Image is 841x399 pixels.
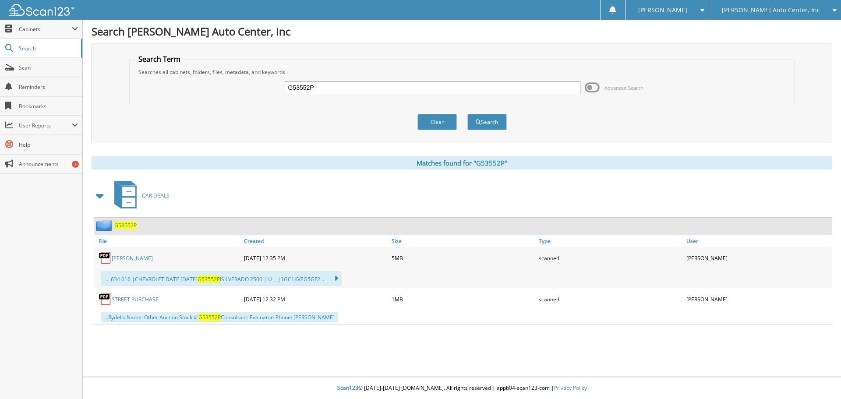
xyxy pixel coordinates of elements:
a: Size [389,235,537,247]
span: [PERSON_NAME] Auto Center, Inc [722,7,820,13]
span: Help [19,141,78,148]
span: Reminders [19,83,78,91]
div: ... ,634 016 |CHEVROLET DATE [DATE] ISILVERADO 2500 | U __|1GC1KVEG5GF2... [101,271,342,286]
span: Announcements [19,160,78,168]
a: Type [537,235,684,247]
div: Matches found for "G53552P" [92,156,832,169]
div: 5MB [389,249,537,267]
span: Scan [19,64,78,71]
span: Search [19,45,77,52]
div: scanned [537,249,684,267]
span: Scan123 [337,384,358,392]
a: Created [242,235,389,247]
span: CAR DEALS [142,192,170,199]
a: Privacy Policy [554,384,587,392]
legend: Search Term [134,54,185,64]
span: Cabinets [19,25,72,33]
button: Search [467,114,507,130]
div: 7 [72,161,79,168]
a: G53552P [114,222,137,229]
div: [PERSON_NAME] [684,249,832,267]
img: folder2.png [96,220,114,231]
a: STREET PURCHASE [112,296,159,303]
button: Clear [417,114,457,130]
div: 1MB [389,290,537,308]
span: Advanced Search [604,85,643,91]
div: scanned [537,290,684,308]
span: G53552P [198,275,220,283]
a: [PERSON_NAME] [112,254,153,262]
div: [DATE] 12:32 PM [242,290,389,308]
div: ...Rydells Name: Other Auction Stock #: Consultant: Evaluator: Phone: [PERSON_NAME] [101,312,338,322]
h1: Search [PERSON_NAME] Auto Center, Inc [92,24,832,39]
img: scan123-logo-white.svg [9,4,74,16]
a: File [94,235,242,247]
a: CAR DEALS [109,178,170,213]
span: G53552P [198,314,221,321]
span: User Reports [19,122,72,129]
div: [PERSON_NAME] [684,290,832,308]
div: Searches all cabinets, folders, files, metadata, and keywords [134,68,790,76]
span: Bookmarks [19,102,78,110]
img: PDF.png [99,251,112,265]
div: © [DATE]-[DATE] [DOMAIN_NAME]. All rights reserved | appb04-scan123-com | [83,378,841,399]
div: [DATE] 12:35 PM [242,249,389,267]
a: User [684,235,832,247]
span: [PERSON_NAME] [638,7,687,13]
img: PDF.png [99,293,112,306]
